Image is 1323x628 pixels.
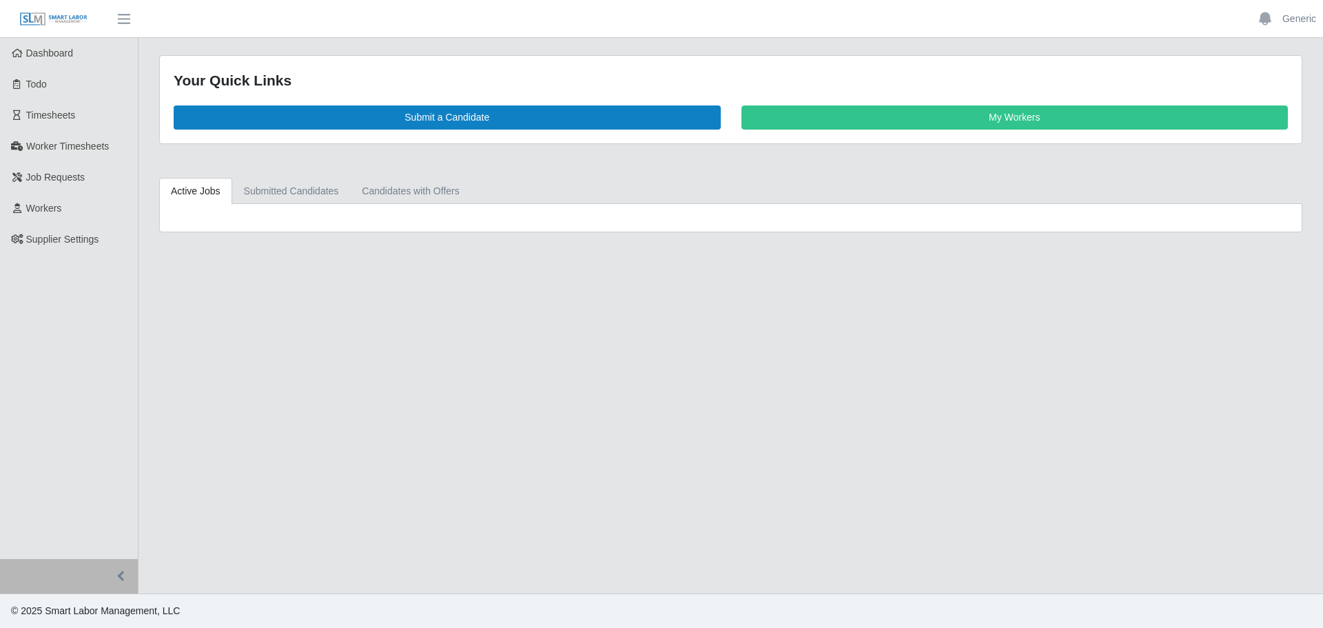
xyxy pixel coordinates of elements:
span: Timesheets [26,110,76,121]
a: Candidates with Offers [350,178,471,205]
span: Job Requests [26,172,85,183]
div: Your Quick Links [174,70,1288,92]
a: Active Jobs [159,178,232,205]
span: Supplier Settings [26,234,99,245]
a: Generic [1282,12,1316,26]
span: Dashboard [26,48,74,59]
span: Todo [26,79,47,90]
span: Worker Timesheets [26,141,109,152]
a: My Workers [741,105,1289,130]
img: SLM Logo [19,12,88,27]
span: © 2025 Smart Labor Management, LLC [11,605,180,616]
a: Submitted Candidates [232,178,351,205]
span: Workers [26,203,62,214]
a: Submit a Candidate [174,105,721,130]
